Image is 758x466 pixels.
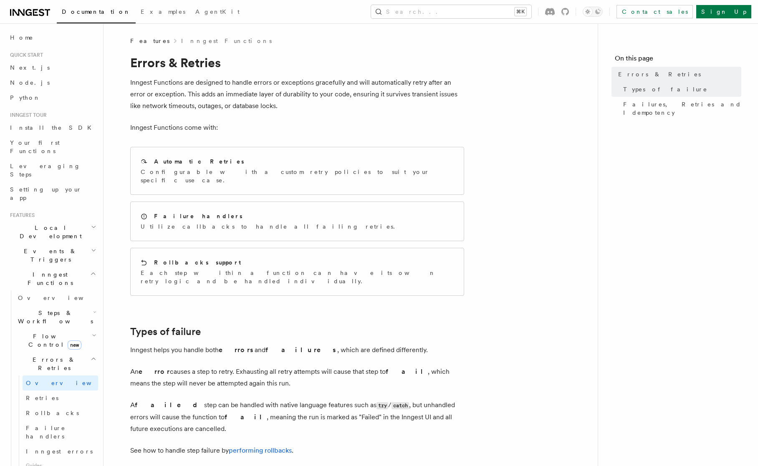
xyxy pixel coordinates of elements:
a: Overview [23,375,98,390]
button: Events & Triggers [7,244,98,267]
span: Rollbacks [26,410,79,416]
span: Your first Functions [10,139,60,154]
span: Leveraging Steps [10,163,81,178]
a: Leveraging Steps [7,159,98,182]
a: Inngest Functions [181,37,272,45]
h2: Automatic Retries [154,157,244,166]
a: Sign Up [696,5,751,18]
a: Setting up your app [7,182,98,205]
p: Inngest Functions come with: [130,122,464,134]
a: Home [7,30,98,45]
span: Next.js [10,64,50,71]
span: Local Development [7,224,91,240]
span: Types of failure [623,85,707,93]
strong: errors [219,346,255,354]
button: Inngest Functions [7,267,98,290]
button: Search...⌘K [371,5,531,18]
p: Each step within a function can have its own retry logic and be handled individually. [141,269,454,285]
span: Node.js [10,79,50,86]
button: Local Development [7,220,98,244]
span: Overview [26,380,112,386]
a: Errors & Retries [615,67,741,82]
a: Types of failure [130,326,201,338]
a: Examples [136,3,190,23]
span: Overview [18,295,104,301]
span: Examples [141,8,185,15]
a: Next.js [7,60,98,75]
a: Rollbacks supportEach step within a function can have its own retry logic and be handled individu... [130,248,464,296]
a: Retries [23,390,98,406]
p: Inngest Functions are designed to handle errors or exceptions gracefully and will automatically r... [130,77,464,112]
a: Python [7,90,98,105]
a: Failures, Retries and Idempotency [620,97,741,120]
a: performing rollbacks [229,446,292,454]
span: Install the SDK [10,124,96,131]
p: A step can be handled with native language features such as / , but unhandled errors will cause t... [130,399,464,435]
button: Errors & Retries [15,352,98,375]
span: Failure handlers [26,425,66,440]
button: Flow Controlnew [15,329,98,352]
a: Overview [15,290,98,305]
span: new [68,340,81,350]
a: Failure handlers [23,421,98,444]
span: Home [10,33,33,42]
h1: Errors & Retries [130,55,464,70]
strong: error [139,368,170,375]
strong: fail [225,413,267,421]
a: Automatic RetriesConfigurable with a custom retry policies to suit your specific use case. [130,147,464,195]
span: Errors & Retries [15,355,91,372]
a: Contact sales [617,5,693,18]
span: Steps & Workflows [15,309,93,325]
p: Utilize callbacks to handle all failing retries. [141,222,400,231]
span: AgentKit [195,8,240,15]
span: Features [7,212,35,219]
a: Your first Functions [7,135,98,159]
a: Node.js [7,75,98,90]
p: Configurable with a custom retry policies to suit your specific use case. [141,168,454,184]
span: Python [10,94,40,101]
code: try [376,402,388,409]
strong: failed [135,401,204,409]
span: Features [130,37,169,45]
span: Inngest Functions [7,270,90,287]
p: Inngest helps you handle both and , which are defined differently. [130,344,464,356]
span: Inngest errors [26,448,93,455]
button: Steps & Workflows [15,305,98,329]
span: Quick start [7,52,43,58]
span: Failures, Retries and Idempotency [623,100,741,117]
span: Errors & Retries [618,70,701,78]
a: AgentKit [190,3,245,23]
p: See how to handle step failure by . [130,445,464,456]
span: Flow Control [15,332,92,349]
span: Events & Triggers [7,247,91,264]
h4: On this page [615,53,741,67]
a: Failure handlersUtilize callbacks to handle all failing retries. [130,202,464,241]
a: Types of failure [620,82,741,97]
a: Inngest errors [23,444,98,459]
strong: failures [265,346,337,354]
strong: fail [386,368,428,375]
code: catch [392,402,409,409]
a: Install the SDK [7,120,98,135]
span: Retries [26,395,58,401]
button: Toggle dark mode [583,7,603,17]
p: An causes a step to retry. Exhausting all retry attempts will cause that step to , which means th... [130,366,464,389]
span: Documentation [62,8,131,15]
h2: Rollbacks support [154,258,241,267]
a: Documentation [57,3,136,23]
span: Setting up your app [10,186,82,201]
span: Inngest tour [7,112,47,118]
a: Rollbacks [23,406,98,421]
kbd: ⌘K [515,8,526,16]
h2: Failure handlers [154,212,243,220]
